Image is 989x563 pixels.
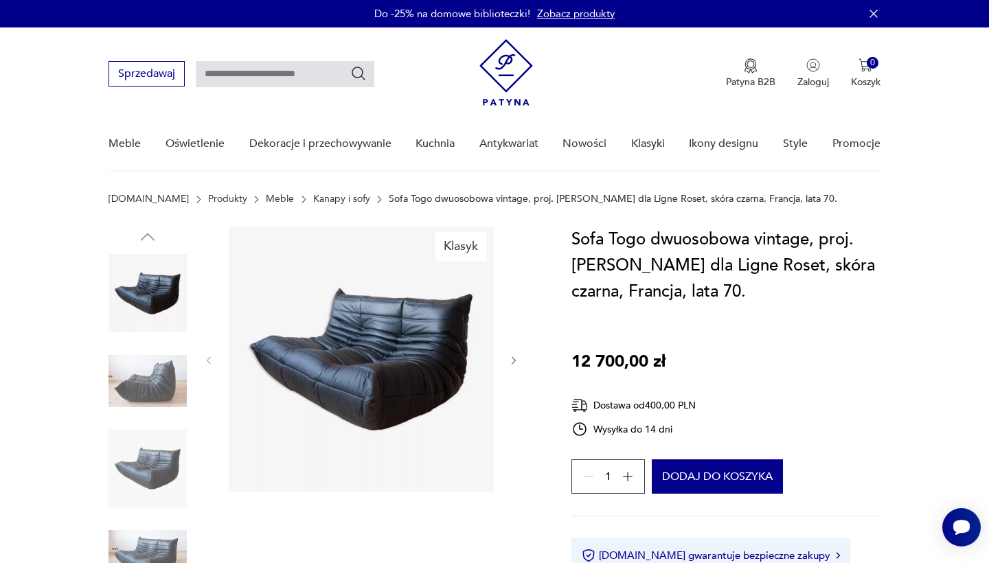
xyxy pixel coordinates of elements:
[571,421,696,437] div: Wysyłka do 14 dni
[859,58,872,72] img: Ikona koszyka
[797,76,829,89] p: Zaloguj
[109,429,187,507] img: Zdjęcie produktu Sofa Togo dwuosobowa vintage, proj. M. Ducaroy dla Ligne Roset, skóra czarna, Fr...
[350,65,367,82] button: Szukaj
[374,7,530,21] p: Do -25% na domowe biblioteczki!
[313,194,370,205] a: Kanapy i sofy
[797,58,829,89] button: Zaloguj
[562,117,606,170] a: Nowości
[726,58,775,89] button: Patyna B2B
[571,349,666,375] p: 12 700,00 zł
[479,117,538,170] a: Antykwariat
[582,549,595,562] img: Ikona certyfikatu
[389,194,837,205] p: Sofa Togo dwuosobowa vintage, proj. [PERSON_NAME] dla Ligne Roset, skóra czarna, Francja, lata 70.
[582,549,839,562] button: [DOMAIN_NAME] gwarantuje bezpieczne zakupy
[806,58,820,72] img: Ikonka użytkownika
[652,459,783,494] button: Dodaj do koszyka
[832,117,880,170] a: Promocje
[571,227,880,305] h1: Sofa Togo dwuosobowa vintage, proj. [PERSON_NAME] dla Ligne Roset, skóra czarna, Francja, lata 70.
[109,194,189,205] a: [DOMAIN_NAME]
[266,194,294,205] a: Meble
[249,117,391,170] a: Dekoracje i przechowywanie
[229,227,494,492] img: Zdjęcie produktu Sofa Togo dwuosobowa vintage, proj. M. Ducaroy dla Ligne Roset, skóra czarna, Fr...
[836,552,840,559] img: Ikona strzałki w prawo
[109,342,187,420] img: Zdjęcie produktu Sofa Togo dwuosobowa vintage, proj. M. Ducaroy dla Ligne Roset, skóra czarna, Fr...
[416,117,455,170] a: Kuchnia
[571,397,696,414] div: Dostawa od 400,00 PLN
[744,58,758,73] img: Ikona medalu
[109,254,187,332] img: Zdjęcie produktu Sofa Togo dwuosobowa vintage, proj. M. Ducaroy dla Ligne Roset, skóra czarna, Fr...
[726,76,775,89] p: Patyna B2B
[851,76,880,89] p: Koszyk
[109,70,185,80] a: Sprzedawaj
[726,58,775,89] a: Ikona medaluPatyna B2B
[783,117,808,170] a: Style
[208,194,247,205] a: Produkty
[605,472,611,481] span: 1
[942,508,981,547] iframe: Smartsupp widget button
[631,117,665,170] a: Klasyki
[479,39,533,106] img: Patyna - sklep z meblami i dekoracjami vintage
[166,117,225,170] a: Oświetlenie
[689,117,758,170] a: Ikony designu
[109,61,185,87] button: Sprzedawaj
[867,57,878,69] div: 0
[571,397,588,414] img: Ikona dostawy
[435,232,486,261] div: Klasyk
[537,7,615,21] a: Zobacz produkty
[109,117,141,170] a: Meble
[851,58,880,89] button: 0Koszyk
